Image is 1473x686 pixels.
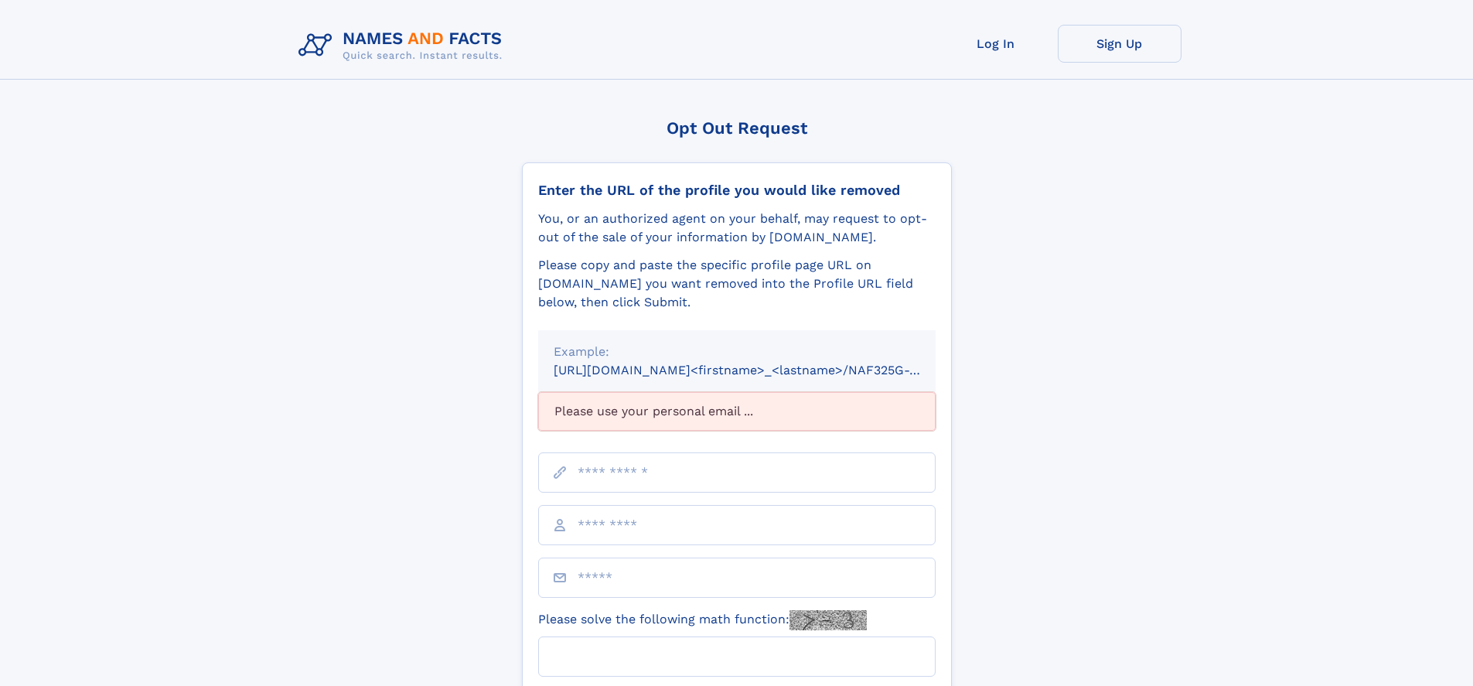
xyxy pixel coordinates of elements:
div: Enter the URL of the profile you would like removed [538,182,936,199]
div: Please use your personal email ... [538,392,936,431]
div: Example: [554,343,920,361]
a: Log In [934,25,1058,63]
img: Logo Names and Facts [292,25,515,67]
div: Opt Out Request [522,118,952,138]
label: Please solve the following math function: [538,610,867,630]
small: [URL][DOMAIN_NAME]<firstname>_<lastname>/NAF325G-xxxxxxxx [554,363,965,377]
div: You, or an authorized agent on your behalf, may request to opt-out of the sale of your informatio... [538,210,936,247]
a: Sign Up [1058,25,1181,63]
div: Please copy and paste the specific profile page URL on [DOMAIN_NAME] you want removed into the Pr... [538,256,936,312]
